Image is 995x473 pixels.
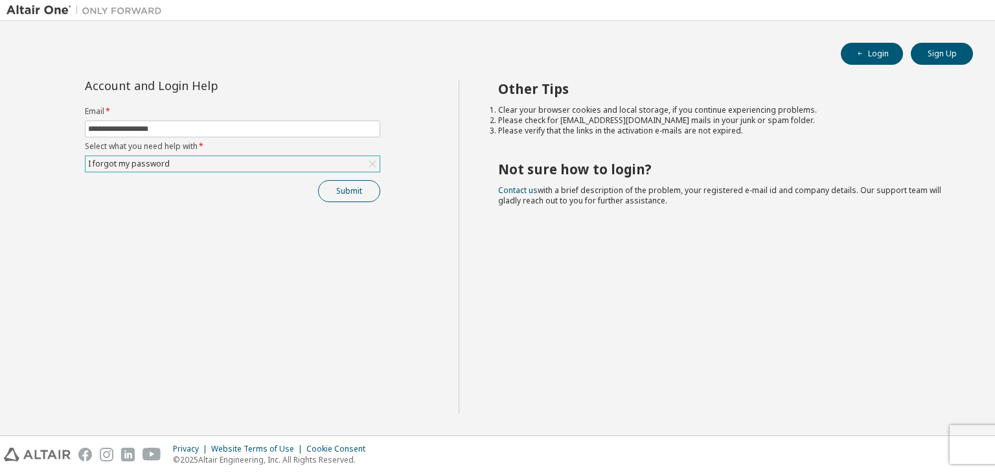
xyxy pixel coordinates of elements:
img: linkedin.svg [121,448,135,461]
li: Clear your browser cookies and local storage, if you continue experiencing problems. [498,105,950,115]
label: Select what you need help with [85,141,380,152]
img: youtube.svg [143,448,161,461]
li: Please check for [EMAIL_ADDRESS][DOMAIN_NAME] mails in your junk or spam folder. [498,115,950,126]
div: I forgot my password [86,157,172,171]
div: I forgot my password [86,156,380,172]
a: Contact us [498,185,538,196]
p: © 2025 Altair Engineering, Inc. All Rights Reserved. [173,454,373,465]
div: Privacy [173,444,211,454]
li: Please verify that the links in the activation e-mails are not expired. [498,126,950,136]
button: Sign Up [911,43,973,65]
div: Account and Login Help [85,80,321,91]
button: Login [841,43,903,65]
h2: Not sure how to login? [498,161,950,178]
img: altair_logo.svg [4,448,71,461]
img: instagram.svg [100,448,113,461]
h2: Other Tips [498,80,950,97]
button: Submit [318,180,380,202]
label: Email [85,106,380,117]
span: with a brief description of the problem, your registered e-mail id and company details. Our suppo... [498,185,941,206]
img: Altair One [6,4,168,17]
div: Website Terms of Use [211,444,306,454]
div: Cookie Consent [306,444,373,454]
img: facebook.svg [78,448,92,461]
